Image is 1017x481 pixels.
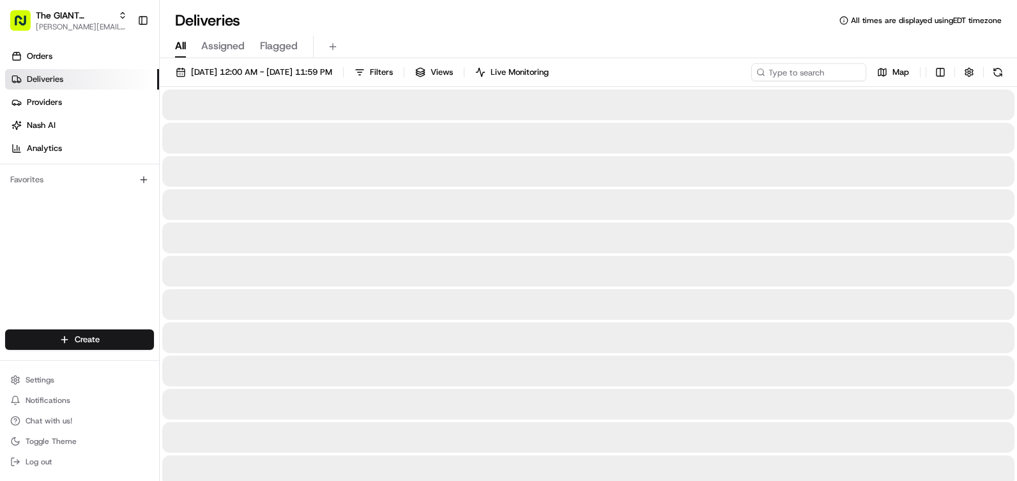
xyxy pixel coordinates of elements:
span: Chat with us! [26,416,72,426]
button: Notifications [5,391,154,409]
button: The GIANT Company [36,9,113,22]
span: Map [892,67,909,78]
span: Filters [370,67,393,78]
button: [PERSON_NAME][EMAIL_ADDRESS][PERSON_NAME][DOMAIN_NAME] [36,22,127,32]
span: Log out [26,457,52,467]
span: Providers [27,97,62,108]
button: Views [409,63,459,81]
span: Assigned [201,38,245,54]
button: Filters [349,63,399,81]
button: Toggle Theme [5,432,154,450]
button: Live Monitoring [470,63,554,81]
button: Log out [5,453,154,471]
span: Toggle Theme [26,436,77,446]
span: Views [431,67,453,78]
span: All times are displayed using EDT timezone [851,15,1002,26]
button: Create [5,329,154,350]
input: Type to search [751,63,866,81]
span: Deliveries [27,74,63,85]
span: Live Monitoring [491,67,549,78]
button: [DATE] 12:00 AM - [DATE] 11:59 PM [170,63,338,81]
span: Orders [27,51,52,62]
span: Settings [26,375,54,385]
button: Settings [5,371,154,389]
a: Orders [5,46,159,67]
span: All [175,38,186,54]
a: Analytics [5,138,159,159]
button: The GIANT Company[PERSON_NAME][EMAIL_ADDRESS][PERSON_NAME][DOMAIN_NAME] [5,5,132,36]
span: Create [75,334,100,345]
a: Providers [5,92,159,113]
button: Chat with us! [5,412,154,430]
button: Refresh [989,63,1007,81]
button: Map [871,63,915,81]
div: Favorites [5,170,154,190]
span: Notifications [26,395,70,406]
span: Flagged [260,38,298,54]
h1: Deliveries [175,10,240,31]
a: Nash AI [5,115,159,136]
span: [DATE] 12:00 AM - [DATE] 11:59 PM [191,67,332,78]
span: Nash AI [27,120,56,131]
a: Deliveries [5,69,159,90]
span: Analytics [27,143,62,154]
